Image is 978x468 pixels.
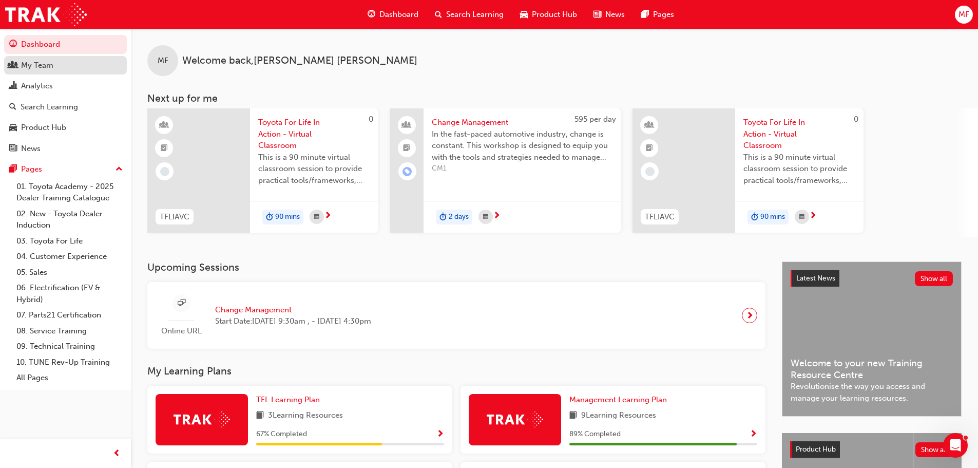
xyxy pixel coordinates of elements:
[955,6,973,24] button: MF
[131,92,978,104] h3: Next up for me
[4,139,127,158] a: News
[791,381,953,404] span: Revolutionise the way you access and manage your learning resources.
[646,119,653,132] span: learningResourceType_INSTRUCTOR_LED-icon
[359,4,427,25] a: guage-iconDashboard
[402,167,412,176] span: learningRecordVerb_ENROLL-icon
[760,211,785,223] span: 90 mins
[4,77,127,96] a: Analytics
[182,55,417,67] span: Welcome back , [PERSON_NAME] [PERSON_NAME]
[569,395,667,404] span: Management Learning Plan
[449,211,469,223] span: 2 days
[943,433,968,458] iframe: Intercom live chat
[147,261,765,273] h3: Upcoming Sessions
[9,82,17,91] span: chart-icon
[160,211,189,223] span: TFLIAVC
[743,152,855,186] span: This is a 90 minute virtual classroom session to provide practical tools/frameworks, behaviours a...
[512,4,585,25] a: car-iconProduct Hub
[12,307,127,323] a: 07. Parts21 Certification
[632,108,864,233] a: 0TFLIAVCToyota For Life In Action - Virtual ClassroomThis is a 90 minute virtual classroom sessio...
[156,325,207,337] span: Online URL
[12,370,127,386] a: All Pages
[4,160,127,179] button: Pages
[645,211,675,223] span: TFLIAVC
[743,117,855,152] span: Toyota For Life In Action - Virtual Classroom
[161,142,168,155] span: booktick-icon
[751,211,758,224] span: duration-icon
[256,409,264,422] span: book-icon
[258,117,370,152] span: Toyota For Life In Action - Virtual Classroom
[178,297,185,310] span: sessionType_ONLINE_URL-icon
[12,323,127,339] a: 08. Service Training
[113,447,121,460] span: prev-icon
[390,108,621,233] a: 595 per dayChange ManagementIn the fast-paced automotive industry, change is constant. This works...
[574,115,616,124] span: 595 per day
[4,56,127,75] a: My Team
[436,430,444,439] span: Show Progress
[439,211,447,224] span: duration-icon
[161,119,168,132] span: learningResourceType_INSTRUCTOR_LED-icon
[12,280,127,307] a: 06. Electrification (EV & Hybrid)
[21,122,66,134] div: Product Hub
[633,4,682,25] a: pages-iconPages
[605,9,625,21] span: News
[483,211,488,223] span: calendar-icon
[646,142,653,155] span: booktick-icon
[915,442,954,457] button: Show all
[9,61,17,70] span: people-icon
[12,339,127,354] a: 09. Technical Training
[21,60,53,71] div: My Team
[750,430,757,439] span: Show Progress
[174,411,230,427] img: Trak
[915,271,953,286] button: Show all
[379,9,418,21] span: Dashboard
[532,9,577,21] span: Product Hub
[4,118,127,137] a: Product Hub
[446,9,504,21] span: Search Learning
[432,117,613,128] span: Change Management
[9,123,17,133] span: car-icon
[369,115,373,124] span: 0
[256,428,307,440] span: 67 % Completed
[12,354,127,370] a: 10. TUNE Rev-Up Training
[275,211,300,223] span: 90 mins
[215,304,371,316] span: Change Management
[368,8,375,21] span: guage-icon
[782,261,962,417] a: Latest NewsShow allWelcome to your new Training Resource CentreRevolutionise the way you access a...
[520,8,528,21] span: car-icon
[21,101,78,113] div: Search Learning
[796,274,835,283] span: Latest News
[266,211,273,224] span: duration-icon
[12,179,127,206] a: 01. Toyota Academy - 2025 Dealer Training Catalogue
[21,163,42,175] div: Pages
[593,8,601,21] span: news-icon
[569,428,621,440] span: 89 % Completed
[5,3,87,26] img: Trak
[403,119,410,132] span: people-icon
[436,428,444,441] button: Show Progress
[158,55,168,67] span: MF
[581,409,656,422] span: 9 Learning Resources
[256,394,324,406] a: TFL Learning Plan
[569,409,577,422] span: book-icon
[9,144,17,154] span: news-icon
[256,395,320,404] span: TFL Learning Plan
[790,441,953,458] a: Product HubShow all
[215,315,371,327] span: Start Date: [DATE] 9:30am , - [DATE] 4:30pm
[116,163,123,176] span: up-icon
[750,428,757,441] button: Show Progress
[493,212,501,221] span: next-icon
[314,211,319,223] span: calendar-icon
[435,8,442,21] span: search-icon
[809,212,817,221] span: next-icon
[645,167,655,176] span: learningRecordVerb_NONE-icon
[160,167,169,176] span: learningRecordVerb_NONE-icon
[403,142,410,155] span: booktick-icon
[4,33,127,160] button: DashboardMy TeamAnalyticsSearch LearningProduct HubNews
[9,165,17,174] span: pages-icon
[12,206,127,233] a: 02. New - Toyota Dealer Induction
[653,9,674,21] span: Pages
[796,445,836,454] span: Product Hub
[641,8,649,21] span: pages-icon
